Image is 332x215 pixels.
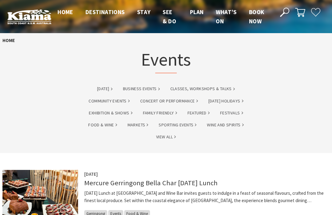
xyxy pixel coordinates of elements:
[89,109,132,117] a: Exhibition & Shows
[84,171,98,177] span: [DATE]
[208,98,243,105] a: [DATE] Holidays
[2,37,15,44] a: Home
[207,121,243,129] a: Wine and Spirits
[159,121,196,129] a: Sporting Events
[84,179,218,187] a: Mercure Gerringong Bella Char [DATE] Lunch
[7,9,51,24] img: Kiama Logo
[190,8,204,16] span: Plan
[137,8,151,16] span: Stay
[97,85,112,92] a: [DATE]
[57,8,73,16] span: Home
[89,98,129,105] a: Community Events
[216,8,236,25] span: What’s On
[140,98,198,105] a: Concert or Performance
[188,109,210,117] a: Featured
[220,109,243,117] a: Festivals
[128,121,148,129] a: Markets
[156,133,176,140] a: View All
[85,8,125,16] span: Destinations
[123,85,160,92] a: Business Events
[163,8,176,25] span: See & Do
[88,121,117,129] a: Food & Wine
[249,8,264,25] span: Book now
[143,109,177,117] a: Family Friendly
[84,190,330,204] p: [DATE] Lunch at [GEOGRAPHIC_DATA] and Wine Bar invites guests to indulge in a feast of seasonal f...
[51,7,273,26] nav: Main Menu
[170,85,235,92] a: Classes, Workshops & Talks
[141,48,191,73] h1: Events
